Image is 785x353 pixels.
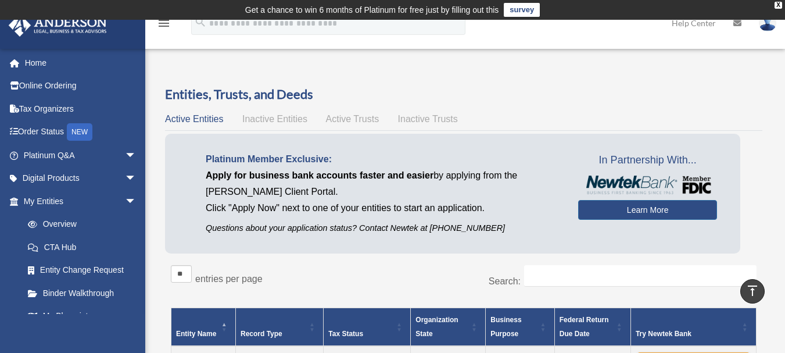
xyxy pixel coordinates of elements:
span: Business Purpose [490,316,521,338]
span: arrow_drop_down [125,190,148,213]
a: Entity Change Request [16,259,148,282]
th: Tax Status: Activate to sort [324,308,411,347]
a: My Entitiesarrow_drop_down [8,190,148,213]
a: Digital Productsarrow_drop_down [8,167,154,190]
span: Inactive Entities [242,114,307,124]
i: vertical_align_top [745,284,759,298]
span: arrow_drop_down [125,144,148,167]
p: Click "Apply Now" next to one of your entities to start an application. [206,200,561,216]
a: Order StatusNEW [8,120,154,144]
span: Entity Name [176,330,216,338]
img: Anderson Advisors Platinum Portal [5,14,110,37]
i: menu [157,16,171,30]
span: Apply for business bank accounts faster and easier [206,170,433,180]
span: Tax Status [328,330,363,338]
th: Try Newtek Bank : Activate to sort [630,308,756,347]
img: NewtekBankLogoSM.png [584,176,711,194]
div: close [775,2,782,9]
p: Questions about your application status? Contact Newtek at [PHONE_NUMBER] [206,221,561,236]
a: Learn More [578,200,717,220]
a: Online Ordering [8,74,154,98]
p: Platinum Member Exclusive: [206,151,561,167]
th: Record Type: Activate to sort [236,308,324,347]
a: Binder Walkthrough [16,281,148,305]
th: Business Purpose: Activate to sort [486,308,555,347]
a: Overview [16,213,142,236]
th: Entity Name: Activate to invert sorting [171,308,236,347]
a: Tax Organizers [8,97,154,120]
img: User Pic [759,15,776,31]
th: Organization State: Activate to sort [411,308,486,347]
div: Get a chance to win 6 months of Platinum for free just by filling out this [245,3,499,17]
label: Search: [489,276,521,286]
a: survey [504,3,540,17]
label: entries per page [195,274,263,284]
span: Inactive Trusts [398,114,458,124]
span: In Partnership With... [578,151,717,170]
a: Platinum Q&Aarrow_drop_down [8,144,154,167]
div: Try Newtek Bank [636,327,739,341]
a: Home [8,51,154,74]
th: Federal Return Due Date: Activate to sort [554,308,630,347]
a: CTA Hub [16,236,148,259]
span: Record Type [241,330,282,338]
span: Active Entities [165,114,223,124]
a: vertical_align_top [740,279,765,304]
span: arrow_drop_down [125,167,148,191]
span: Federal Return Due Date [560,316,609,338]
p: by applying from the [PERSON_NAME] Client Portal. [206,167,561,200]
span: Active Trusts [326,114,379,124]
h3: Entities, Trusts, and Deeds [165,85,762,104]
a: My Blueprint [16,305,148,328]
a: menu [157,20,171,30]
div: NEW [67,123,92,141]
i: search [194,16,207,28]
span: Organization State [415,316,458,338]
